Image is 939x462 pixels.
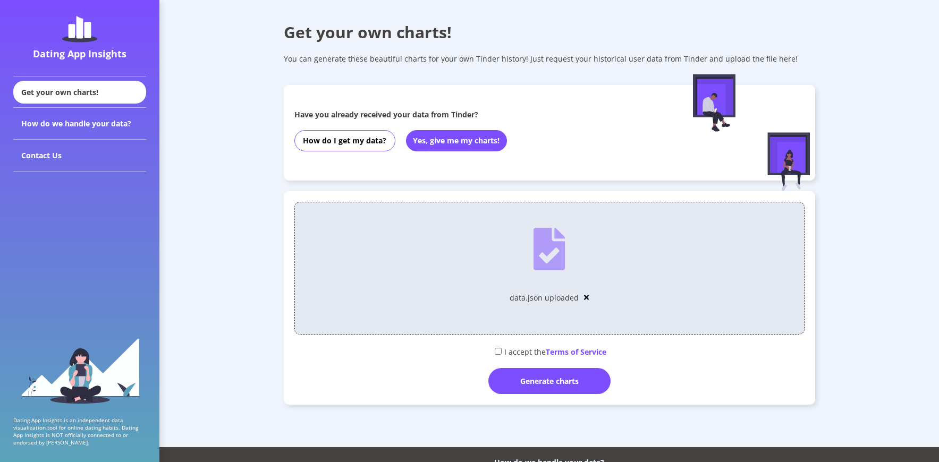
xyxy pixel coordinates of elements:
span: Terms of Service [546,347,606,357]
div: Get your own charts! [284,21,815,43]
img: close-solid.cbe4567e.svg [584,294,589,301]
p: Dating App Insights is an independent data visualization tool for online dating habits. Dating Ap... [13,416,146,446]
button: How do I get my data? [294,130,395,151]
img: sidebar_girl.91b9467e.svg [20,337,140,404]
div: Dating App Insights [16,47,143,60]
img: female-figure-sitting.afd5d174.svg [767,132,810,191]
img: file-uploaded.ea247aa8.svg [534,228,565,270]
div: data.json uploaded [510,293,579,303]
img: male-figure-sitting.c9faa881.svg [693,74,735,132]
div: I accept the [294,343,805,360]
button: Yes, give me my charts! [406,130,507,151]
div: How do we handle your data? [13,108,146,140]
div: Have you already received your data from Tinder? [294,109,652,119]
div: Get your own charts! [13,81,146,104]
div: You can generate these beautiful charts for your own Tinder history! Just request your historical... [284,54,815,64]
div: Contact Us [13,140,146,172]
img: dating-app-insights-logo.5abe6921.svg [62,16,97,42]
div: Generate charts [488,368,611,394]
